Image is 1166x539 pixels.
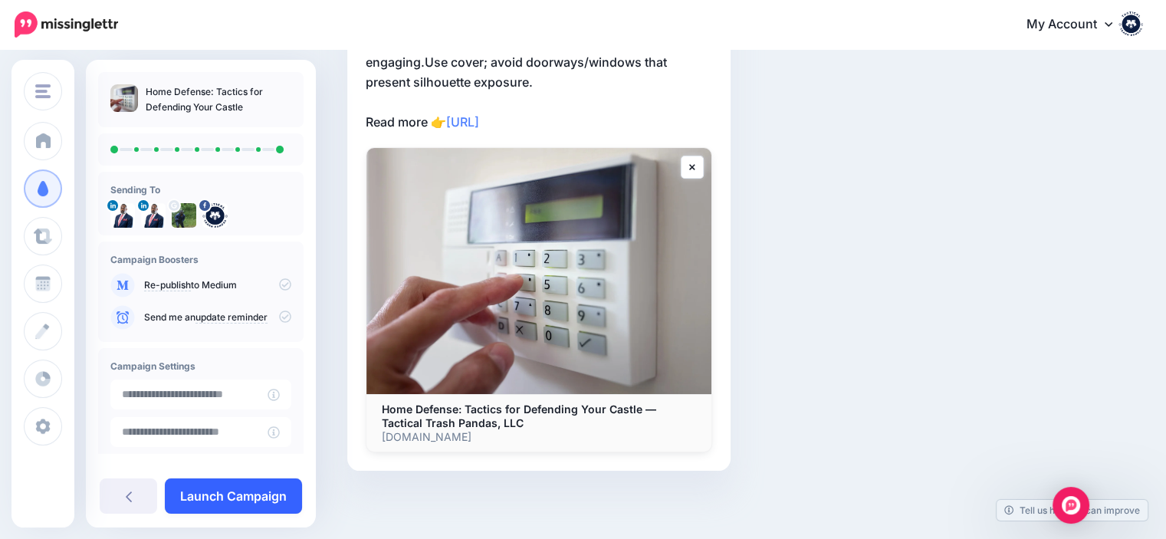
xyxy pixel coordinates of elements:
img: Home Defense: Tactics for Defending Your Castle — Tactical Trash Pandas, LLC [366,148,711,394]
a: Re-publish [144,279,191,291]
p: Home Defense: Tactics for Defending Your Castle [146,84,291,115]
p: [DOMAIN_NAME] [382,430,696,444]
img: 1698271209642-86455.png [110,203,135,228]
a: [URL] [446,114,479,130]
a: update reminder [195,311,268,324]
b: Home Defense: Tactics for Defending Your Castle — Tactical Trash Pandas, LLC [382,403,656,429]
img: menu.png [35,84,51,98]
img: Missinglettr [15,12,118,38]
p: Send me an [144,311,291,324]
a: Tell us how we can improve [997,500,1148,521]
img: 261822796_109291831592120_6969199850403577163_n-bsa126491.png [202,203,228,228]
p: to Medium [144,278,291,292]
a: My Account [1011,6,1143,44]
h4: Sending To [110,184,291,196]
img: ACg8ocJGpQo1Zz2mDxF63skB6RhxQ4lv_d8s1gLMAxk0M1CXTg3kAh_Ws96-c-88891.png [172,203,196,228]
img: d270d337780b027f7977f51c5521c03c_thumb.jpg [110,84,138,112]
h4: Campaign Settings [110,360,291,372]
img: 1698271209642-86455.png [141,203,166,228]
div: Open Intercom Messenger [1053,487,1089,524]
h4: Campaign Boosters [110,254,291,265]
